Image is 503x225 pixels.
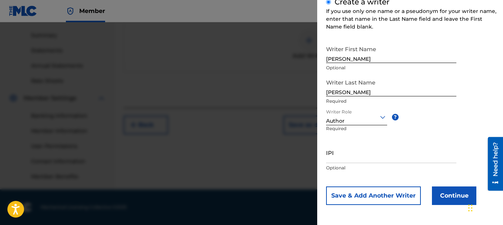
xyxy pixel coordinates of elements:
[466,189,503,225] iframe: Chat Widget
[326,186,421,205] button: Save & Add Another Writer
[326,64,456,71] p: Optional
[326,7,498,31] div: If you use only one name or a pseudonym for your writer name, enter that name in the Last Name fi...
[482,137,503,191] iframe: Resource Center
[8,5,18,39] div: Need help?
[392,114,399,120] span: ?
[432,186,476,205] button: Continue
[79,7,105,15] span: Member
[326,98,456,105] p: Required
[468,197,473,219] div: Drag
[326,125,356,142] p: Required
[66,7,75,16] img: Top Rightsholder
[326,165,456,171] p: Optional
[9,6,37,16] img: MLC Logo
